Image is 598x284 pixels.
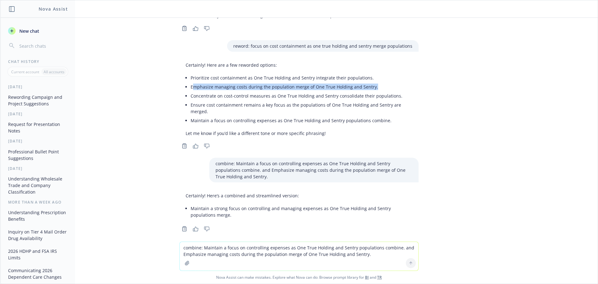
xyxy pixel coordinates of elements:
p: Let me know if you’d like a different tone or more specific phrasing! [186,130,412,137]
li: Prioritize cost containment as One True Holding and Sentry integrate their populations. [191,73,412,82]
li: Emphasize managing costs during the population merge of One True Holding and Sentry. [191,82,412,91]
h1: Nova Assist [39,6,68,12]
button: Professional Bullet Point Suggestions [6,147,70,163]
button: Thumbs down [202,142,212,150]
a: TR [377,275,382,280]
p: combine: Maintain a focus on controlling expenses as One True Holding and Sentry populations comb... [216,160,412,180]
svg: Copy to clipboard [182,143,187,149]
div: [DATE] [1,84,75,89]
p: reword: focus on cost containment as one true holding and sentry merge populations [233,43,412,49]
span: Nova Assist can make mistakes. Explore what Nova can do: Browse prompt library for and [3,271,595,284]
li: Maintain a strong focus on controlling and managing expenses as One True Holding and Sentry popul... [191,204,412,219]
input: Search chats [18,41,68,50]
button: Thumbs down [202,24,212,33]
button: 2026 HDHP and FSA IRS Limits [6,246,70,263]
div: [DATE] [1,111,75,117]
div: [DATE] [1,138,75,144]
button: Inquiry on Tier 4 Mail Order Drug Availability [6,227,70,243]
svg: Copy to clipboard [182,26,187,31]
div: Chat History [1,59,75,64]
p: Certainly! Here are a few reworded options: [186,62,412,68]
button: Understanding Wholesale Trade and Company Classification [6,174,70,197]
button: Thumbs down [202,224,212,233]
a: BI [365,275,369,280]
li: Ensure cost containment remains a key focus as the populations of One True Holding and Sentry are... [191,100,412,116]
p: Certainly! Here’s a combined and streamlined version: [186,192,412,199]
button: Request for Presentation Notes [6,119,70,136]
li: Concentrate on cost-control measures as One True Holding and Sentry consolidate their populations. [191,91,412,100]
button: Communicating 2026 Dependent Care Changes [6,265,70,282]
p: All accounts [44,69,64,75]
li: Maintain a focus on controlling expenses as One True Holding and Sentry populations combine. [191,116,412,125]
div: [DATE] [1,166,75,171]
button: Understanding Prescription Benefits [6,207,70,224]
svg: Copy to clipboard [182,226,187,232]
div: More than a week ago [1,200,75,205]
span: New chat [18,28,39,34]
button: New chat [6,25,70,36]
button: Rewording Campaign and Project Suggestions [6,92,70,109]
p: Current account [11,69,39,75]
